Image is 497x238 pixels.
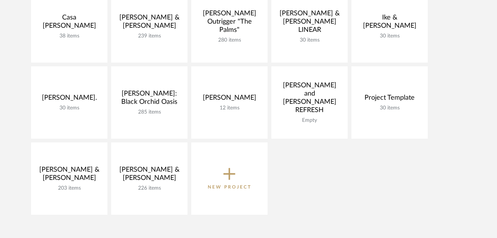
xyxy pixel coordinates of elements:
[197,105,262,111] div: 12 items
[277,37,342,43] div: 30 items
[197,94,262,105] div: [PERSON_NAME]
[277,9,342,37] div: [PERSON_NAME] & [PERSON_NAME] LINEAR
[117,185,182,192] div: 226 items
[357,13,422,33] div: Ike & [PERSON_NAME]
[117,13,182,33] div: [PERSON_NAME] & [PERSON_NAME]
[197,9,262,37] div: [PERSON_NAME] Outrigger "The Palms"
[37,185,101,192] div: 203 items
[277,81,342,117] div: [PERSON_NAME] and [PERSON_NAME] REFRESH
[357,94,422,105] div: Project Template
[37,94,101,105] div: [PERSON_NAME].
[208,183,251,191] p: New Project
[357,33,422,39] div: 30 items
[117,90,182,109] div: [PERSON_NAME]: Black Orchid Oasis
[117,166,182,185] div: [PERSON_NAME] & [PERSON_NAME]
[37,13,101,33] div: Casa [PERSON_NAME]
[197,37,262,43] div: 280 items
[117,33,182,39] div: 239 items
[37,166,101,185] div: [PERSON_NAME] & [PERSON_NAME]
[37,105,101,111] div: 30 items
[191,142,268,215] button: New Project
[277,117,342,124] div: Empty
[117,109,182,115] div: 285 items
[37,33,101,39] div: 38 items
[357,105,422,111] div: 30 items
